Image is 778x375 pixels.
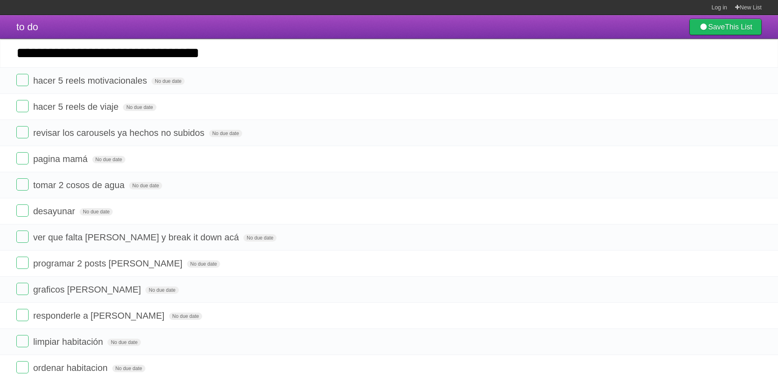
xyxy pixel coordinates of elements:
label: Done [16,309,29,321]
span: No due date [145,286,178,294]
span: tomar 2 cosos de agua [33,180,127,190]
label: Done [16,257,29,269]
span: No due date [80,208,113,215]
b: This List [725,23,752,31]
label: Done [16,74,29,86]
span: No due date [92,156,125,163]
a: SaveThis List [689,19,762,35]
span: responderle a [PERSON_NAME] [33,311,167,321]
label: Done [16,283,29,295]
span: desayunar [33,206,77,216]
span: No due date [112,365,145,372]
span: No due date [243,234,276,242]
span: hacer 5 reels de viaje [33,102,120,112]
label: Done [16,152,29,164]
span: No due date [209,130,242,137]
span: limpiar habitación [33,337,105,347]
span: hacer 5 reels motivacionales [33,75,149,86]
span: ordenar habitacion [33,363,109,373]
span: programar 2 posts [PERSON_NAME] [33,258,185,268]
label: Done [16,231,29,243]
span: No due date [187,260,220,268]
label: Done [16,204,29,217]
span: graficos [PERSON_NAME] [33,284,143,295]
span: pagina mamá [33,154,89,164]
span: ver que falta [PERSON_NAME] y break it down acá [33,232,241,242]
label: Done [16,100,29,112]
span: No due date [152,78,185,85]
span: No due date [129,182,162,189]
label: Done [16,178,29,191]
label: Done [16,335,29,347]
span: No due date [169,313,202,320]
label: Done [16,126,29,138]
span: No due date [107,339,140,346]
span: to do [16,21,38,32]
span: No due date [123,104,156,111]
label: Done [16,361,29,373]
span: revisar los carousels ya hechos no subidos [33,128,206,138]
